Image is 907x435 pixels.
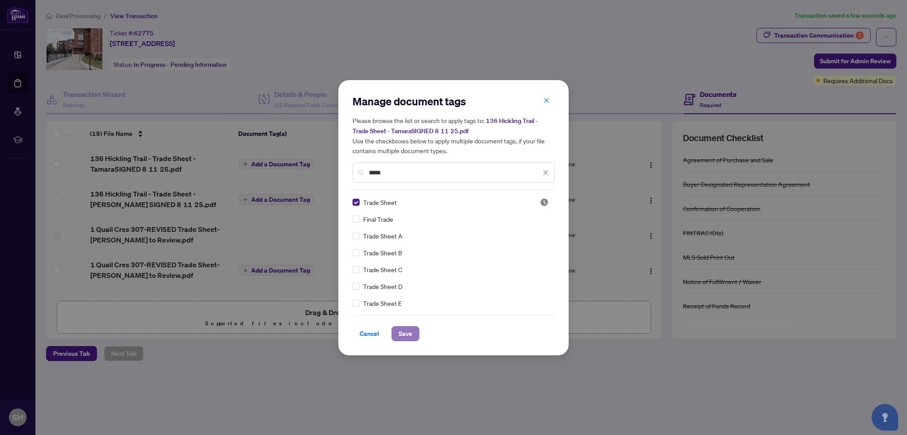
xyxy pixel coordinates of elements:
[363,214,393,224] span: Final Trade
[360,327,379,341] span: Cancel
[543,97,550,104] span: close
[363,231,403,241] span: Trade Sheet A
[353,326,386,341] button: Cancel
[363,298,402,308] span: Trade Sheet E
[363,248,402,258] span: Trade Sheet B
[363,281,403,291] span: Trade Sheet D
[540,198,549,207] img: status
[353,115,554,155] h5: Please browse the list or search to apply tags to: Use the checkboxes below to apply multiple doc...
[543,169,549,176] span: close
[540,198,549,207] span: Pending Review
[363,197,397,207] span: Trade Sheet
[363,265,402,274] span: Trade Sheet C
[353,94,554,108] h2: Manage document tags
[872,404,898,431] button: Open asap
[353,117,538,135] span: 136 Hickling Trail - Trade Sheet - TamaraSIGNED 8 11 25.pdf
[391,326,419,341] button: Save
[399,327,412,341] span: Save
